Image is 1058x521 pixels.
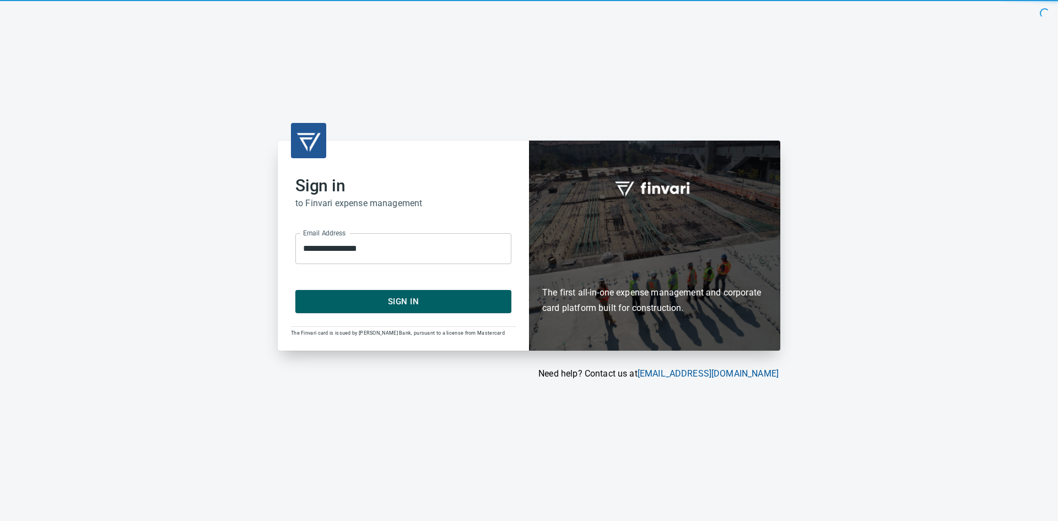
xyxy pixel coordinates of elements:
h2: Sign in [295,176,511,196]
p: Need help? Contact us at [278,367,779,380]
h6: The first all-in-one expense management and corporate card platform built for construction. [542,222,767,316]
img: fullword_logo_white.png [613,175,696,201]
span: Sign In [307,294,499,309]
div: Finvari [529,141,780,351]
button: Sign In [295,290,511,313]
span: The Finvari card is issued by [PERSON_NAME] Bank, pursuant to a license from Mastercard [291,330,505,336]
a: [EMAIL_ADDRESS][DOMAIN_NAME] [638,368,779,379]
h6: to Finvari expense management [295,196,511,211]
img: transparent_logo.png [295,127,322,154]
